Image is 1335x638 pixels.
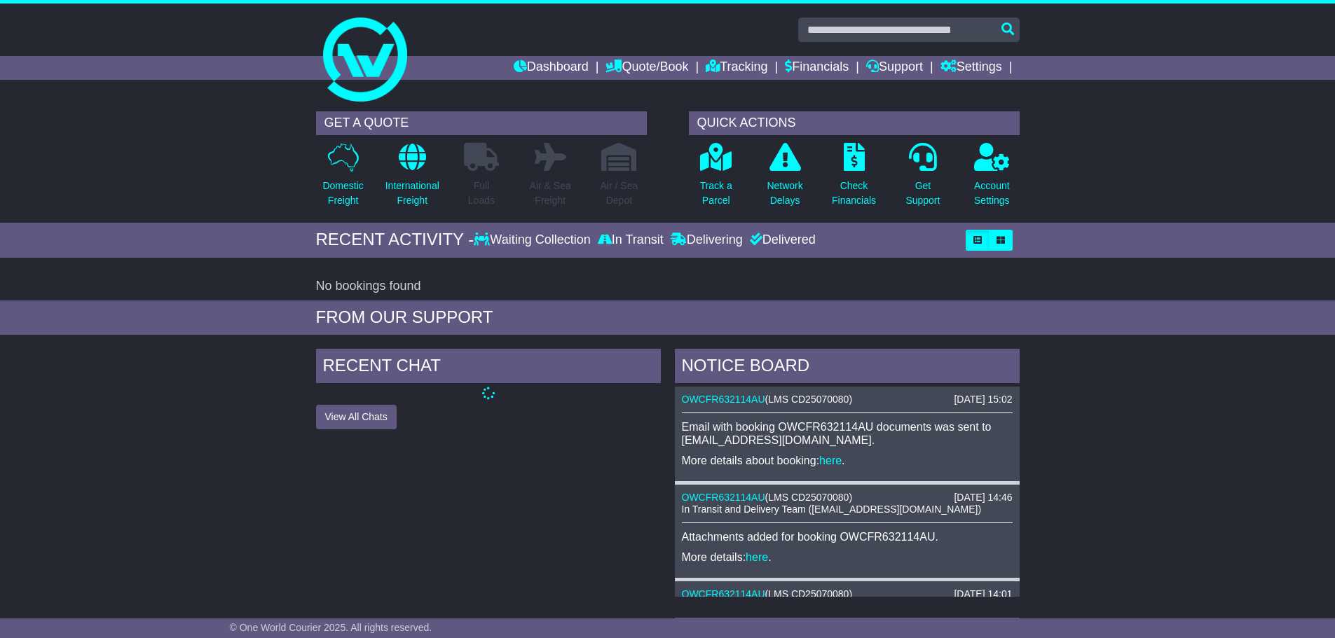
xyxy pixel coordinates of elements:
a: OWCFR632114AU [682,492,765,503]
p: Network Delays [767,179,802,208]
a: InternationalFreight [385,142,440,216]
a: CheckFinancials [831,142,877,216]
span: © One World Courier 2025. All rights reserved. [230,622,432,633]
a: GetSupport [905,142,940,216]
button: View All Chats [316,405,397,429]
a: Quote/Book [605,56,688,80]
a: Support [866,56,923,80]
p: More details: . [682,550,1013,564]
div: RECENT CHAT [316,349,661,387]
a: Track aParcel [699,142,733,216]
p: Email with booking OWCFR632114AU documents was sent to [EMAIL_ADDRESS][DOMAIN_NAME]. [682,420,1013,447]
a: OWCFR632114AU [682,588,765,599]
a: AccountSettings [973,142,1011,216]
a: OWCFR632114AU [682,394,765,405]
a: Settings [940,56,1002,80]
a: here [819,455,842,466]
div: In Transit [594,233,667,248]
div: RECENT ACTIVITY - [316,230,474,250]
a: DomesticFreight [322,142,364,216]
div: ( ) [682,492,1013,504]
a: NetworkDelays [766,142,803,216]
p: Check Financials [832,179,876,208]
div: ( ) [682,394,1013,405]
span: LMS CD25070080 [768,394,849,405]
div: [DATE] 15:02 [954,394,1012,405]
p: International Freight [385,179,439,208]
div: No bookings found [316,279,1020,294]
p: Air / Sea Depot [601,179,638,208]
p: Full Loads [464,179,499,208]
p: Air & Sea Freight [530,179,571,208]
span: In Transit and Delivery Team ([EMAIL_ADDRESS][DOMAIN_NAME]) [682,504,982,515]
div: GET A QUOTE [316,111,647,135]
a: Tracking [706,56,767,80]
p: Domestic Freight [322,179,363,208]
div: Delivered [746,233,816,248]
span: LMS CD25070080 [768,588,849,599]
div: NOTICE BOARD [675,349,1020,387]
div: FROM OUR SUPPORT [316,307,1020,328]
div: Waiting Collection [474,233,594,248]
div: QUICK ACTIONS [689,111,1020,135]
a: Financials [785,56,849,80]
p: More details about booking: . [682,454,1013,467]
p: Attachments added for booking OWCFR632114AU. [682,530,1013,543]
p: Account Settings [974,179,1010,208]
div: ( ) [682,588,1013,600]
p: Get Support [905,179,940,208]
a: Dashboard [514,56,589,80]
p: Track a Parcel [700,179,732,208]
div: Delivering [667,233,746,248]
div: [DATE] 14:01 [954,588,1012,600]
div: [DATE] 14:46 [954,492,1012,504]
a: here [746,551,768,563]
span: LMS CD25070080 [768,492,849,503]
